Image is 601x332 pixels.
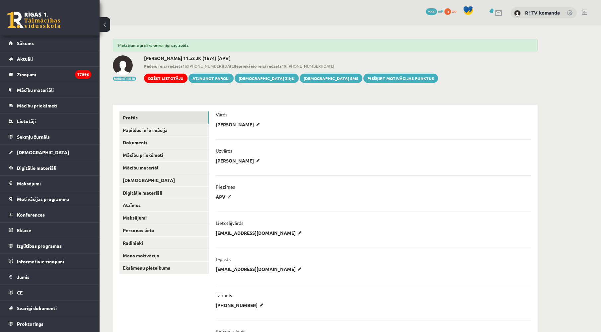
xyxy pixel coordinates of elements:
span: xp [452,8,456,14]
span: Informatīvie ziņojumi [17,258,64,264]
a: [DEMOGRAPHIC_DATA] [119,174,209,186]
p: [EMAIL_ADDRESS][DOMAIN_NAME] [216,230,304,236]
p: [PERSON_NAME] [216,158,262,164]
a: Profils [119,111,209,124]
p: E-pasts [216,256,231,262]
span: Konferences [17,212,45,218]
p: [EMAIL_ADDRESS][DOMAIN_NAME] [216,266,304,272]
a: Sekmju žurnāls [9,129,91,144]
span: Motivācijas programma [17,196,69,202]
span: Eklase [17,227,31,233]
a: Konferences [9,207,91,222]
a: Maksājumi [119,212,209,224]
span: Svarīgi dokumenti [17,305,57,311]
p: [PERSON_NAME] [216,121,262,127]
a: [DEMOGRAPHIC_DATA] ziņu [235,74,299,83]
span: Sākums [17,40,34,46]
a: Dokumenti [119,136,209,149]
button: Mainīt bildi [113,77,136,81]
a: Dzēst lietotāju [144,74,188,83]
a: Aktuāli [9,51,91,66]
a: Personas lieta [119,224,209,236]
a: Atjaunot paroli [188,74,234,83]
span: Izglītības programas [17,243,62,249]
i: 77996 [75,70,91,79]
a: R1TV komanda [525,9,560,16]
a: [DEMOGRAPHIC_DATA] SMS [300,74,362,83]
b: Pēdējo reizi redzēts [144,63,183,69]
span: CE [17,290,23,296]
span: 16:[PHONE_NUMBER][DATE] 19:[PHONE_NUMBER][DATE] [144,63,438,69]
a: Piešķirt motivācijas punktus [363,74,438,83]
a: 0 xp [444,8,460,14]
a: Digitālie materiāli [119,187,209,199]
p: Vārds [216,111,227,117]
img: R1TV komanda [514,10,521,17]
span: Proktorings [17,321,43,327]
a: [DEMOGRAPHIC_DATA] [9,145,91,160]
a: Eksāmenu pieteikums [119,262,209,274]
a: Sākums [9,35,91,51]
a: Radinieki [119,237,209,249]
legend: Ziņojumi [17,67,91,82]
div: Maksājuma grafiks veiksmīgi saglabāts [113,39,538,51]
a: Papildus informācija [119,124,209,136]
span: 0 [444,8,451,15]
span: Mācību materiāli [17,87,54,93]
span: [DEMOGRAPHIC_DATA] [17,149,69,155]
h2: [PERSON_NAME] 11.a2 JK (1574) [APV] [144,55,438,61]
a: Motivācijas programma [9,191,91,207]
a: Mācību priekšmeti [119,149,209,161]
a: 3990 mP [426,8,443,14]
p: [PHONE_NUMBER] [216,302,266,308]
a: Proktorings [9,316,91,331]
span: Jumis [17,274,30,280]
a: Mācību priekšmeti [9,98,91,113]
span: 3990 [426,8,437,15]
p: Tālrunis [216,292,232,298]
a: Maksājumi [9,176,91,191]
a: Ziņojumi77996 [9,67,91,82]
p: Uzvārds [216,148,232,154]
a: Mācību materiāli [119,162,209,174]
a: Izglītības programas [9,238,91,253]
img: Daniels Salmiņš [113,55,133,75]
span: Digitālie materiāli [17,165,56,171]
a: Svarīgi dokumenti [9,300,91,316]
a: Mana motivācija [119,249,209,262]
a: Eklase [9,223,91,238]
p: Lietotājvārds [216,220,243,226]
p: Piezīmes [216,184,235,190]
b: Iepriekšējo reizi redzēts [235,63,282,69]
a: Rīgas 1. Tālmācības vidusskola [7,12,60,28]
span: Lietotāji [17,118,36,124]
a: Atzīmes [119,199,209,211]
span: mP [438,8,443,14]
a: Lietotāji [9,113,91,129]
a: Mācību materiāli [9,82,91,98]
a: Jumis [9,269,91,285]
a: Digitālie materiāli [9,160,91,175]
span: Sekmju žurnāls [17,134,50,140]
a: CE [9,285,91,300]
span: Mācību priekšmeti [17,102,57,108]
legend: Maksājumi [17,176,91,191]
p: APV [216,194,234,200]
a: Informatīvie ziņojumi [9,254,91,269]
span: Aktuāli [17,56,33,62]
